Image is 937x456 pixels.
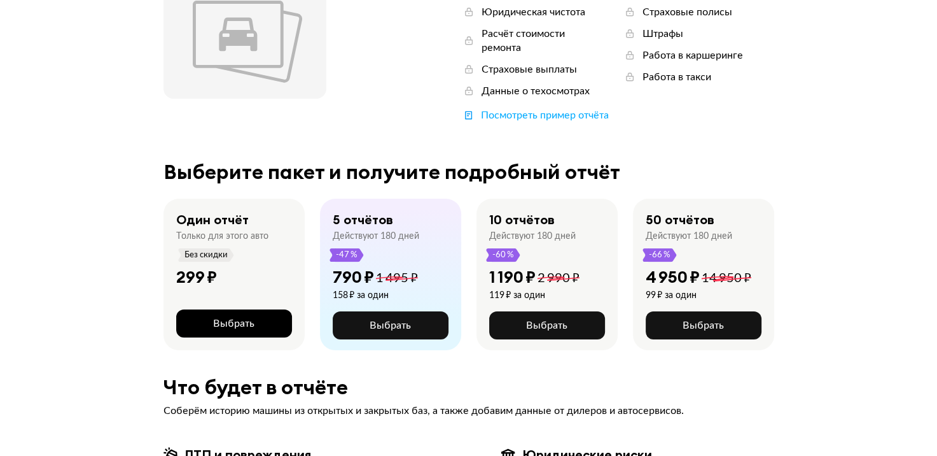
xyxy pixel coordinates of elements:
span: -47 % [335,248,358,262]
div: 1 190 ₽ [489,267,536,287]
div: 158 ₽ за один [333,290,418,301]
div: Действуют 180 дней [646,231,732,242]
span: Выбрать [683,320,724,331]
span: Выбрать [370,320,411,331]
div: Юридическая чистота [482,5,585,19]
div: 5 отчётов [333,211,393,228]
div: 10 отчётов [489,211,555,228]
button: Выбрать [176,310,292,338]
div: 99 ₽ за один [646,290,751,301]
div: Посмотреть пример отчёта [481,108,609,122]
div: 790 ₽ [333,267,374,287]
span: 14 950 ₽ [702,272,751,285]
div: Работа в каршеринге [642,48,743,62]
div: Штрафы [642,27,683,41]
span: -66 % [648,248,671,262]
div: Работа в такси [642,70,711,84]
div: Соберём историю машины из открытых и закрытых баз, а также добавим данные от дилеров и автосервисов. [163,404,774,418]
div: Данные о техосмотрах [482,84,590,98]
span: 2 990 ₽ [538,272,580,285]
span: Без скидки [184,248,228,262]
span: Выбрать [526,320,567,331]
div: Что будет в отчёте [163,376,774,399]
a: Посмотреть пример отчёта [462,108,609,122]
div: Действуют 180 дней [489,231,576,242]
span: 1 495 ₽ [376,272,418,285]
button: Выбрать [489,311,605,339]
span: Выбрать [213,318,254,329]
button: Выбрать [333,311,448,339]
div: Действуют 180 дней [333,231,419,242]
div: Только для этого авто [176,231,268,242]
span: -60 % [492,248,515,262]
div: Расчёт стоимости ремонта [482,27,597,55]
div: Страховые выплаты [482,62,577,76]
div: 4 950 ₽ [646,267,700,287]
div: 119 ₽ за один [489,290,580,301]
div: Выберите пакет и получите подробный отчёт [163,160,774,183]
div: 299 ₽ [176,267,217,287]
div: Страховые полисы [642,5,732,19]
button: Выбрать [646,311,761,339]
div: 50 отчётов [646,211,714,228]
div: Один отчёт [176,211,249,228]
